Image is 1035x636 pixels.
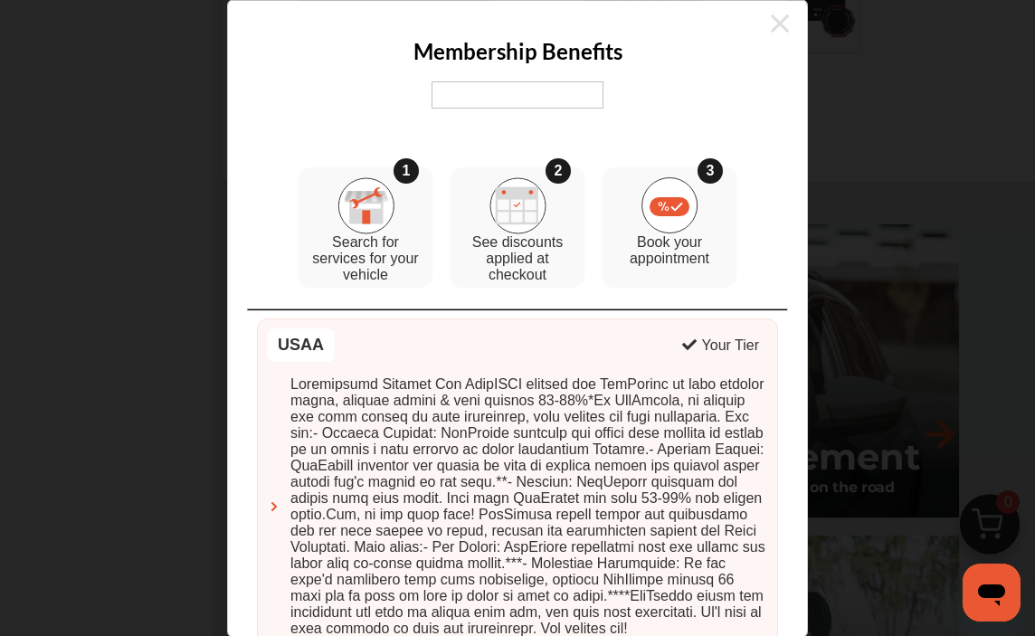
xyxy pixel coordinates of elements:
img: ca-chevron-right.3d01df95.svg [267,500,281,515]
img: step_2.918256d4.svg [489,177,546,234]
img: step_3.09f6a156.svg [641,178,698,234]
div: USAA [267,329,335,363]
h2: Membership Benefits [413,38,622,64]
p: Search for services for your vehicle [308,235,423,284]
iframe: Button to launch messaging window [963,564,1021,622]
div: 3 [698,159,723,185]
p: Book your appointment [612,235,727,268]
p: See discounts applied at checkout [460,235,575,284]
div: Your Tier [702,338,759,355]
img: step_1.19e0b7d1.svg [337,177,394,234]
div: 1 [394,159,419,185]
div: 2 [546,159,571,185]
